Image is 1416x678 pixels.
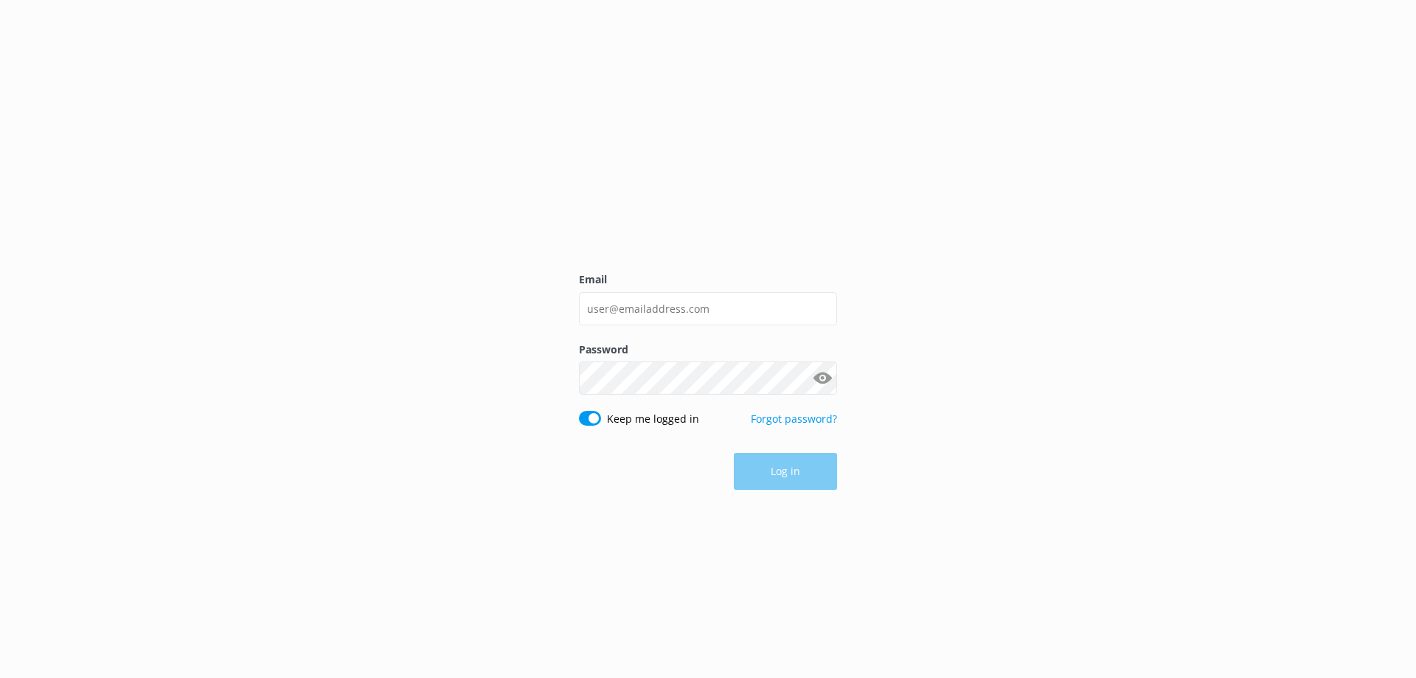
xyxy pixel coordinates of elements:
label: Password [579,342,837,358]
button: Show password [808,364,837,393]
input: user@emailaddress.com [579,292,837,325]
label: Email [579,271,837,288]
label: Keep me logged in [607,411,699,427]
a: Forgot password? [751,412,837,426]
